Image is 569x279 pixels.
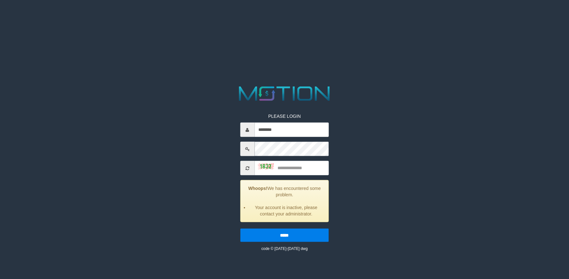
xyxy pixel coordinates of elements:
[248,204,323,217] li: Your account is inactive, please contact your administrator.
[235,84,334,103] img: MOTION_logo.png
[240,113,329,119] p: PLEASE LOGIN
[240,180,329,222] div: We has encountered some problem.
[248,186,268,191] strong: Whoops!
[258,163,274,169] img: captcha
[261,246,307,251] small: code © [DATE]-[DATE] dwg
